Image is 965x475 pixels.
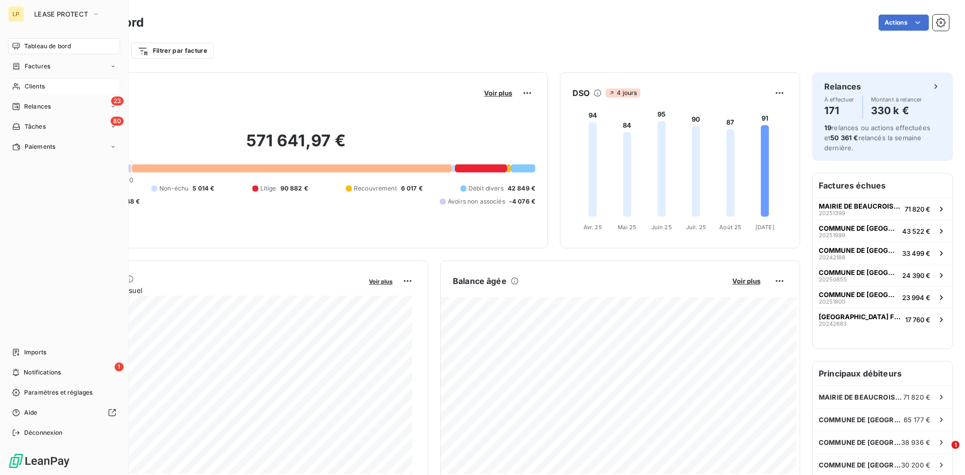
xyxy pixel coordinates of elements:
span: 20251800 [819,299,845,305]
span: Voir plus [484,89,512,97]
span: 30 200 € [901,461,930,469]
span: 38 936 € [901,438,930,446]
span: 20242188 [819,254,845,260]
button: Filtrer par facture [131,43,214,59]
span: COMMUNE DE [GEOGRAPHIC_DATA] SUR L'ESCAUT [819,461,901,469]
span: Non-échu [159,184,188,193]
span: Débit divers [468,184,504,193]
span: À effectuer [824,97,854,103]
tspan: Avr. 25 [584,224,602,231]
div: LP [8,6,24,22]
span: Clients [25,82,45,91]
span: LEASE PROTECT [34,10,88,18]
span: 23 [111,97,124,106]
span: MAIRIE DE BEAUCROISSANT [819,393,903,401]
span: -4 076 € [509,197,535,206]
button: Voir plus [366,276,396,286]
span: Litige [260,184,276,193]
span: 42 849 € [508,184,535,193]
span: Aide [24,408,38,417]
span: Avoirs non associés [448,197,505,206]
span: COMMUNE DE [GEOGRAPHIC_DATA] [819,246,898,254]
span: 1 [951,441,959,449]
span: 80 [111,117,124,126]
span: MAIRIE DE BEAUCROISSANT [819,202,901,210]
span: 17 760 € [905,316,930,324]
button: COMMUNE DE [GEOGRAPHIC_DATA]2025199943 522 € [813,220,952,242]
span: COMMUNE DE [GEOGRAPHIC_DATA] [819,438,901,446]
h4: 171 [824,103,854,119]
button: COMMUNE DE [GEOGRAPHIC_DATA] SUR L'ESCAUT2025180023 994 € [813,286,952,308]
span: Relances [24,102,51,111]
span: 4 jours [606,88,640,98]
span: Recouvrement [354,184,397,193]
button: Voir plus [481,88,515,98]
h6: Relances [824,80,861,92]
span: Déconnexion [24,428,63,437]
span: 33 499 € [902,249,930,257]
button: COMMUNE DE [GEOGRAPHIC_DATA]2025085524 390 € [813,264,952,286]
tspan: [DATE] [755,224,775,231]
span: 19 [824,124,831,132]
span: Imports [24,348,46,357]
span: Paramètres et réglages [24,388,92,397]
img: Logo LeanPay [8,453,70,469]
span: 65 177 € [904,416,930,424]
span: 20251999 [819,232,845,238]
span: 5 014 € [192,184,214,193]
tspan: Août 25 [719,224,741,231]
h6: Principaux débiteurs [813,361,952,386]
h6: Balance âgée [453,275,507,287]
h2: 571 641,97 € [57,131,535,161]
tspan: Mai 25 [618,224,636,231]
span: [GEOGRAPHIC_DATA] FREMOY [819,313,901,321]
span: 23 994 € [902,294,930,302]
span: COMMUNE DE [GEOGRAPHIC_DATA] [819,224,898,232]
button: [GEOGRAPHIC_DATA] FREMOY2024268317 760 € [813,308,952,330]
button: COMMUNE DE [GEOGRAPHIC_DATA]2024218833 499 € [813,242,952,264]
tspan: Juil. 25 [686,224,706,231]
button: Voir plus [729,276,763,286]
span: Chiffre d'affaires mensuel [57,285,362,296]
button: MAIRIE DE BEAUCROISSANT2025139971 820 € [813,198,952,220]
span: 50 361 € [830,134,858,142]
span: relances ou actions effectuées et relancés la semaine dernière. [824,124,930,152]
span: COMMUNE DE [GEOGRAPHIC_DATA] [819,268,898,276]
span: 71 820 € [905,205,930,213]
h6: Factures échues [813,173,952,198]
a: Aide [8,405,120,421]
span: Voir plus [369,278,393,285]
span: 71 820 € [903,393,930,401]
iframe: Intercom live chat [931,441,955,465]
button: Actions [879,15,929,31]
span: 20250855 [819,276,847,282]
span: 20242683 [819,321,847,327]
span: 1 [115,362,124,371]
span: Factures [25,62,50,71]
span: Tâches [25,122,46,131]
span: Voir plus [732,277,760,285]
span: 20251399 [819,210,845,216]
span: 43 522 € [902,227,930,235]
span: Tableau de bord [24,42,71,51]
span: 0 [129,176,133,184]
span: 6 017 € [401,184,423,193]
tspan: Juin 25 [651,224,672,231]
span: 90 882 € [280,184,308,193]
h6: DSO [572,87,590,99]
span: COMMUNE DE [GEOGRAPHIC_DATA] [819,416,904,424]
span: Notifications [24,368,61,377]
span: Montant à relancer [871,97,922,103]
span: 24 390 € [902,271,930,279]
h4: 330 k € [871,103,922,119]
span: Paiements [25,142,55,151]
span: COMMUNE DE [GEOGRAPHIC_DATA] SUR L'ESCAUT [819,291,898,299]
